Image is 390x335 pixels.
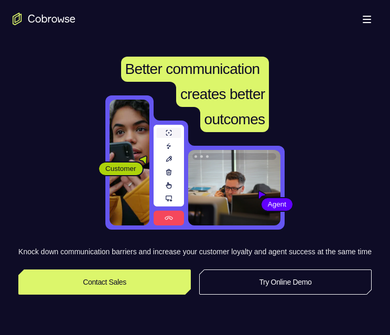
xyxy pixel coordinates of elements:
img: A customer support agent talking on the phone [188,150,280,225]
span: Customer [99,164,143,174]
span: creates better [180,86,265,102]
a: Go to the home page [13,13,75,25]
span: Better communication [125,61,260,77]
img: A customer holding their phone [110,100,149,225]
a: Contact Sales [18,269,191,295]
a: Try Online Demo [199,269,372,295]
img: A series of tools used in co-browsing sessions [154,125,184,225]
p: Knock down communication barriers and increase your customer loyalty and agent success at the sam... [18,246,372,257]
span: Agent [262,199,292,210]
